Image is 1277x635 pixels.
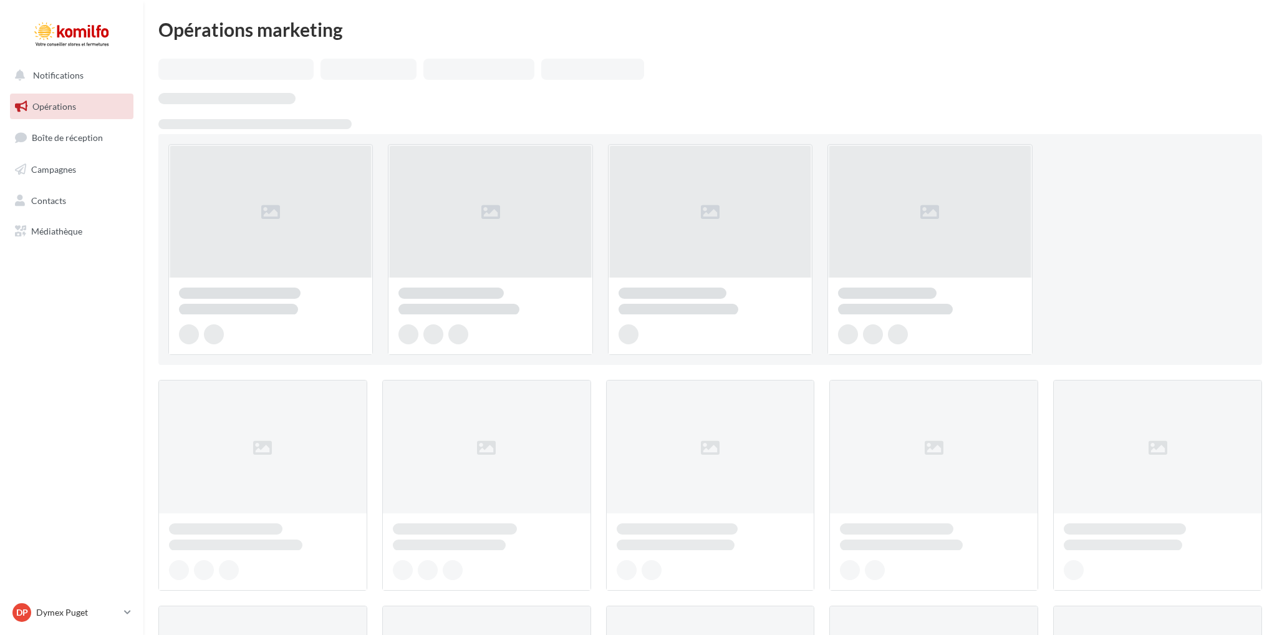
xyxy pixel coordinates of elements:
[16,606,28,619] span: DP
[31,226,82,236] span: Médiathèque
[33,70,84,80] span: Notifications
[32,101,76,112] span: Opérations
[7,124,136,151] a: Boîte de réception
[31,195,66,205] span: Contacts
[31,164,76,175] span: Campagnes
[158,20,1262,39] div: Opérations marketing
[7,188,136,214] a: Contacts
[32,132,103,143] span: Boîte de réception
[36,606,119,619] p: Dymex Puget
[7,62,131,89] button: Notifications
[7,218,136,245] a: Médiathèque
[7,94,136,120] a: Opérations
[10,601,133,624] a: DP Dymex Puget
[7,157,136,183] a: Campagnes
